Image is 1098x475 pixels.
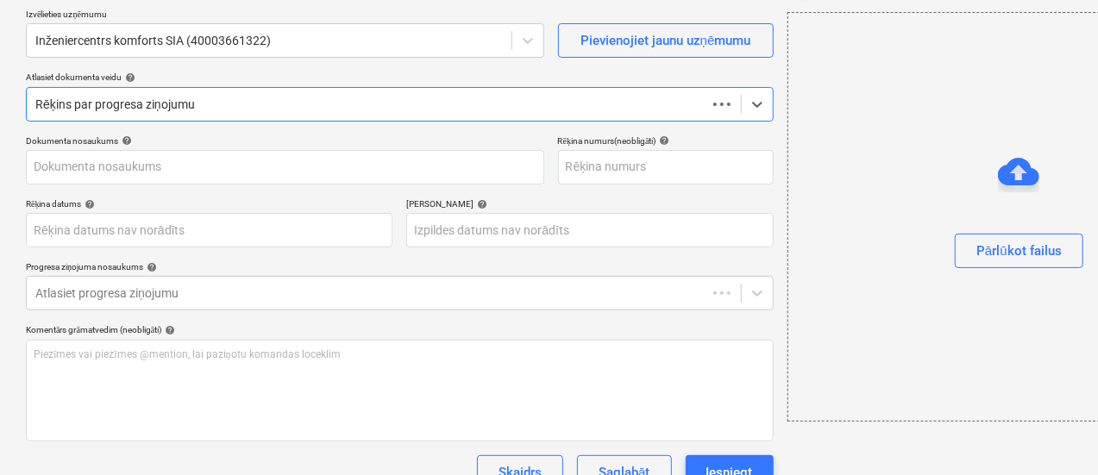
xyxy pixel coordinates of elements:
div: Pievienojiet jaunu uzņēmumu [580,29,751,52]
p: Izvēlieties uzņēmumu [26,9,544,23]
div: Pārlūkot failus [976,240,1062,262]
div: Dokumenta nosaukums [26,135,544,147]
span: help [143,262,157,272]
input: Dokumenta nosaukums [26,150,544,184]
span: help [81,199,95,209]
span: help [161,325,175,335]
span: help [118,135,132,146]
div: [PERSON_NAME] [406,198,773,209]
input: Rēķina datums nav norādīts [26,213,392,247]
div: Progresa ziņojuma nosaukums [26,261,774,272]
input: Izpildes datums nav norādīts [406,213,773,247]
button: Pārlūkot failus [955,234,1083,268]
span: help [122,72,135,83]
span: help [474,199,487,209]
div: Komentārs grāmatvedim (neobligāti) [26,324,774,335]
div: Atlasiet dokumenta veidu [26,72,774,83]
iframe: Chat Widget [1012,392,1098,475]
span: help [656,135,670,146]
button: Pievienojiet jaunu uzņēmumu [558,23,774,58]
div: Rēķina datums [26,198,392,209]
div: Rēķina numurs (neobligāti) [558,135,774,147]
input: Rēķina numurs [558,150,774,184]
